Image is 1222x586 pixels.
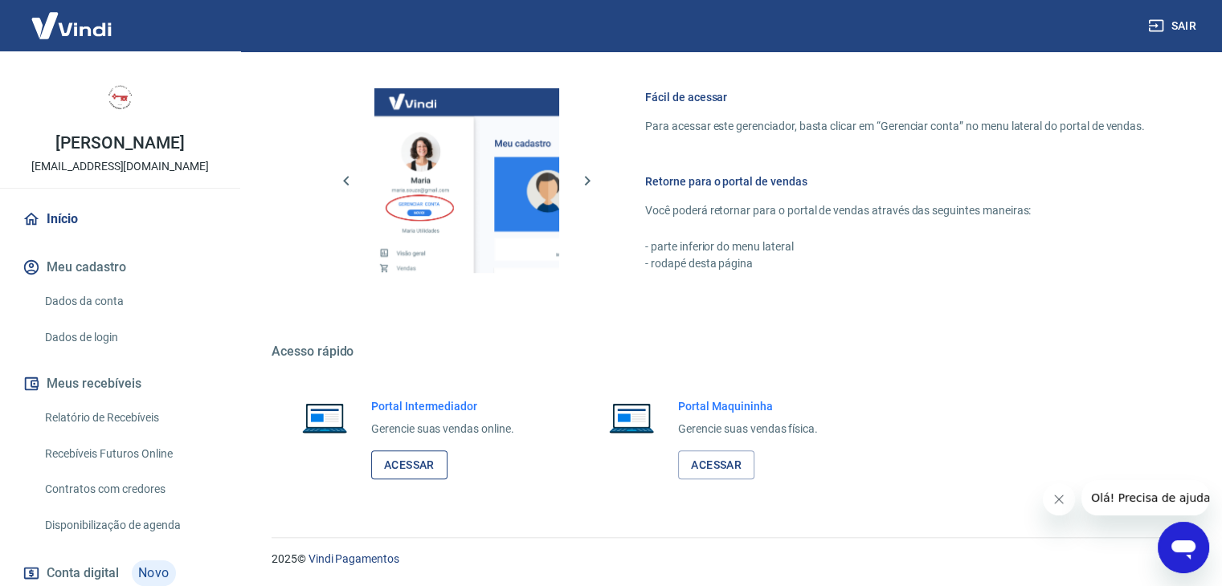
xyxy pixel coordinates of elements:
[10,11,135,24] span: Olá! Precisa de ajuda?
[645,173,1145,189] h6: Retorne para o portal de vendas
[88,64,153,128] img: 78292d65-0303-4933-b80f-20c538358fe8.jpeg
[645,118,1145,135] p: Para acessar este gerenciador, basta clicar em “Gerenciar conta” no menu lateral do portal de ven...
[1158,522,1209,573] iframe: Botão para abrir a janela de mensagens
[645,255,1145,272] p: - rodapé desta página
[39,321,221,354] a: Dados de login
[678,450,754,480] a: Acessar
[47,562,119,584] span: Conta digital
[31,158,209,175] p: [EMAIL_ADDRESS][DOMAIN_NAME]
[645,89,1145,105] h6: Fácil de acessar
[39,401,221,434] a: Relatório de Recebíveis
[39,509,221,542] a: Disponibilização de agenda
[1145,11,1203,41] button: Sair
[1081,480,1209,515] iframe: Mensagem da empresa
[598,398,665,437] img: Imagem de um notebook aberto
[678,421,818,437] p: Gerencie suas vendas física.
[39,473,221,506] a: Contratos com credores
[19,366,221,401] button: Meus recebíveis
[1043,483,1075,515] iframe: Fechar mensagem
[39,285,221,318] a: Dados da conta
[371,398,514,414] h6: Portal Intermediador
[371,450,448,480] a: Acessar
[272,551,1183,568] p: 2025 ©
[19,201,221,237] a: Início
[132,560,176,586] span: Novo
[291,398,358,437] img: Imagem de um notebook aberto
[272,344,1183,360] h5: Acesso rápido
[55,135,184,152] p: [PERSON_NAME]
[309,552,399,565] a: Vindi Pagamentos
[645,202,1145,219] p: Você poderá retornar para o portal de vendas através das seguintes maneiras:
[39,437,221,470] a: Recebíveis Futuros Online
[678,398,818,414] h6: Portal Maquininha
[19,250,221,285] button: Meu cadastro
[374,88,559,273] img: Imagem da dashboard mostrando o botão de gerenciar conta na sidebar no lado esquerdo
[645,238,1145,255] p: - parte inferior do menu lateral
[19,1,124,50] img: Vindi
[371,421,514,437] p: Gerencie suas vendas online.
